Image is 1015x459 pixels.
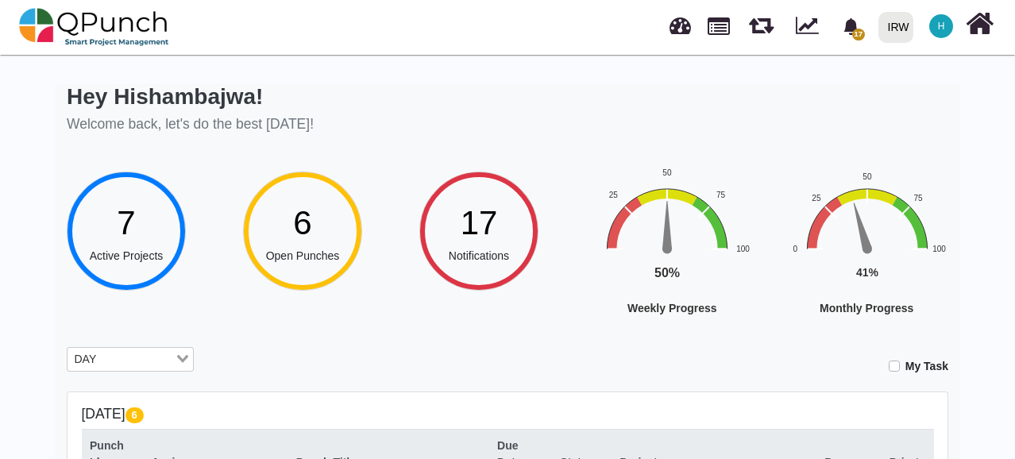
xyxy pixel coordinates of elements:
text: 100 [736,244,750,253]
span: DAY [71,351,100,368]
path: 50 %. Speed. [662,201,672,249]
span: Releases [749,8,774,34]
div: Dynamic Report [788,1,833,53]
path: 41 %. Speed. [849,201,871,249]
span: 17 [461,204,498,241]
h5: [DATE] [82,406,934,422]
text: 75 [716,191,726,199]
text: Monthly Progress [820,302,913,314]
img: qpunch-sp.fa6292f.png [19,3,169,51]
a: IRW [871,1,920,53]
input: Search for option [102,351,173,368]
span: Hishambajwa [929,14,953,38]
svg: Interactive chart [596,166,842,363]
span: Notifications [449,249,509,262]
text: 50% [654,266,680,280]
div: IRW [888,13,909,41]
svg: bell fill [843,18,859,35]
text: 0 [793,244,798,253]
text: 25 [812,193,821,202]
div: Weekly Progress. Highcharts interactive chart. [596,166,842,363]
text: 50 [863,172,872,181]
span: Active Projects [90,249,164,262]
label: My Task [905,358,948,375]
div: Notification [837,12,865,40]
text: 41% [856,266,879,279]
h2: Hey Hishambajwa! [67,83,314,110]
text: 75 [913,193,923,202]
i: Home [966,9,994,39]
a: H [920,1,963,52]
span: Open Punches [266,249,340,262]
span: 7 [117,204,135,241]
span: Projects [708,10,730,35]
text: 50 [662,168,672,177]
h5: Welcome back, let's do the best [DATE]! [67,116,314,133]
text: 100 [932,244,946,253]
span: 6 [293,204,311,241]
div: Search for option [67,347,194,372]
text: Weekly Progress [627,302,717,314]
span: 17 [852,29,865,40]
span: H [938,21,945,31]
a: bell fill17 [833,1,872,51]
text: 25 [609,191,619,199]
span: Dashboard [670,10,691,33]
span: 6 [125,407,144,423]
